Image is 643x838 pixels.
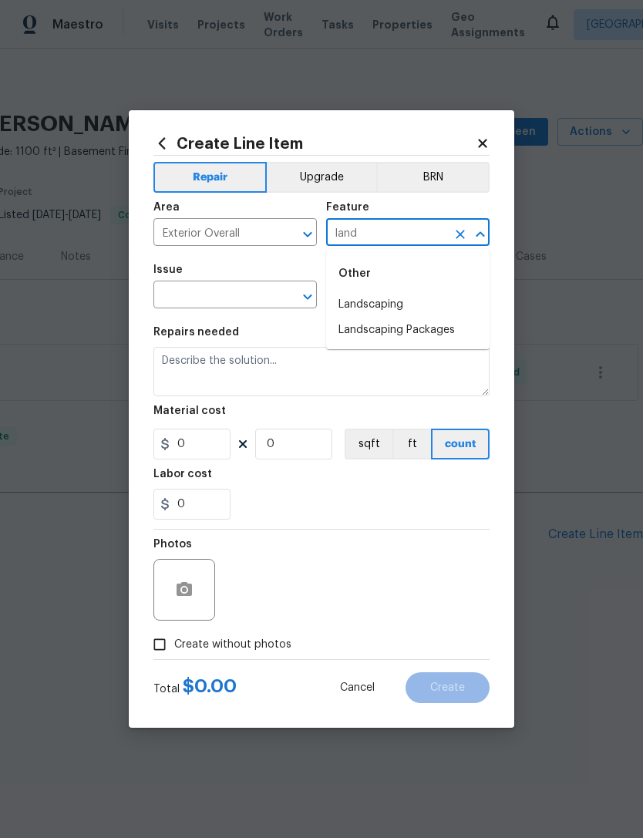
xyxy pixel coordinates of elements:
[430,682,465,694] span: Create
[449,224,471,245] button: Clear
[340,682,375,694] span: Cancel
[153,678,237,697] div: Total
[470,224,491,245] button: Close
[153,162,267,193] button: Repair
[376,162,490,193] button: BRN
[406,672,490,703] button: Create
[326,202,369,213] h5: Feature
[297,224,318,245] button: Open
[431,429,490,459] button: count
[153,469,212,480] h5: Labor cost
[183,677,237,695] span: $ 0.00
[392,429,431,459] button: ft
[267,162,377,193] button: Upgrade
[297,286,318,308] button: Open
[153,202,180,213] h5: Area
[174,637,291,653] span: Create without photos
[153,135,476,152] h2: Create Line Item
[326,255,490,292] div: Other
[153,327,239,338] h5: Repairs needed
[326,318,490,343] li: Landscaping Packages
[153,539,192,550] h5: Photos
[345,429,392,459] button: sqft
[153,264,183,275] h5: Issue
[315,672,399,703] button: Cancel
[326,292,490,318] li: Landscaping
[153,406,226,416] h5: Material cost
